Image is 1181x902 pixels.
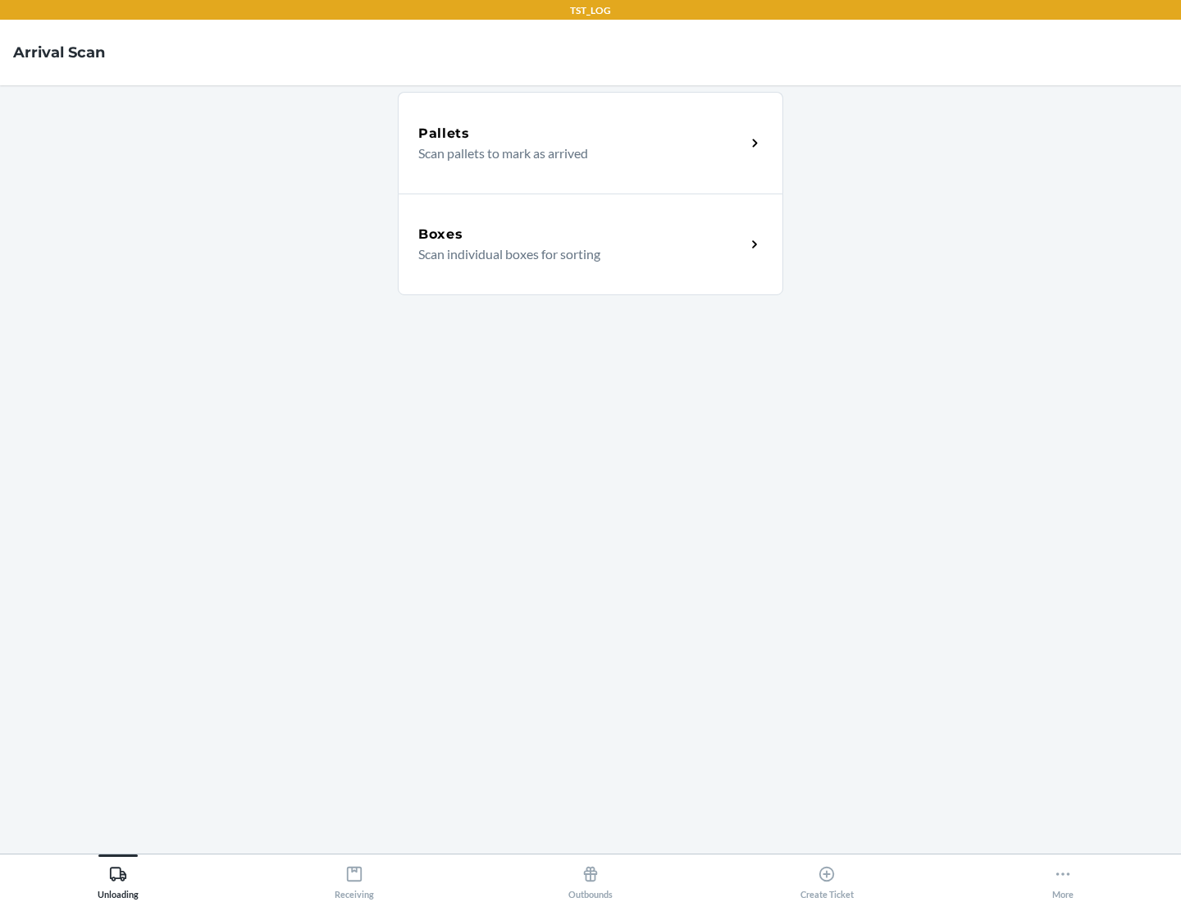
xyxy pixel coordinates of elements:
h5: Boxes [418,225,463,244]
div: Unloading [98,859,139,900]
div: Outbounds [568,859,613,900]
div: More [1052,859,1074,900]
p: Scan pallets to mark as arrived [418,143,732,163]
div: Create Ticket [800,859,854,900]
button: Receiving [236,854,472,900]
button: More [945,854,1181,900]
h4: Arrival Scan [13,42,105,63]
a: BoxesScan individual boxes for sorting [398,194,783,295]
a: PalletsScan pallets to mark as arrived [398,92,783,194]
div: Receiving [335,859,374,900]
p: Scan individual boxes for sorting [418,244,732,264]
button: Create Ticket [709,854,945,900]
h5: Pallets [418,124,470,143]
button: Outbounds [472,854,709,900]
p: TST_LOG [570,3,611,18]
